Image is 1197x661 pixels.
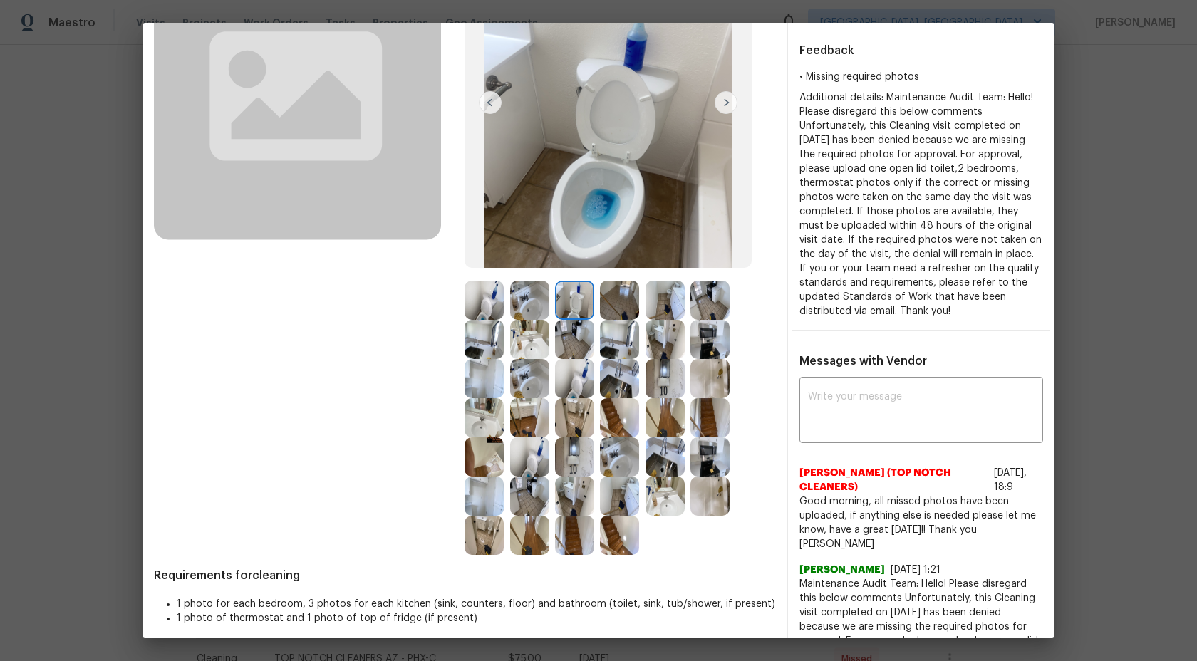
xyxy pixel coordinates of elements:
[799,72,919,82] span: • Missing required photos
[799,45,854,56] span: Feedback
[799,563,885,577] span: [PERSON_NAME]
[799,355,927,367] span: Messages with Vendor
[177,597,775,611] li: 1 photo for each bedroom, 3 photos for each kitchen (sink, counters, floor) and bathroom (toilet,...
[479,91,502,114] img: left-chevron-button-url
[799,466,988,494] span: [PERSON_NAME] (TOP NOTCH CLEANERS)
[177,611,775,625] li: 1 photo of thermostat and 1 photo of top of fridge (if present)
[799,93,1042,316] span: Additional details: Maintenance Audit Team: Hello! Please disregard this below comments Unfortuna...
[891,565,940,575] span: [DATE] 1:21
[799,494,1043,551] span: Good morning, all missed photos have been uploaded, if anything else is needed please let me know...
[715,91,737,114] img: right-chevron-button-url
[994,468,1027,492] span: [DATE], 18:9
[154,568,775,583] span: Requirements for cleaning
